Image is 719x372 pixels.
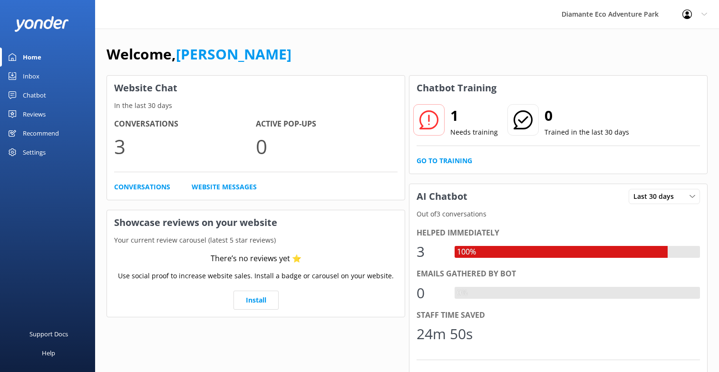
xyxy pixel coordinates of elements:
[417,156,472,166] a: Go to Training
[211,253,301,265] div: There’s no reviews yet ⭐
[409,184,475,209] h3: AI Chatbot
[42,343,55,362] div: Help
[114,130,256,162] p: 3
[633,191,680,202] span: Last 30 days
[23,67,39,86] div: Inbox
[417,282,445,304] div: 0
[23,143,46,162] div: Settings
[29,324,68,343] div: Support Docs
[233,291,279,310] a: Install
[417,227,700,239] div: Helped immediately
[417,268,700,280] div: Emails gathered by bot
[107,235,405,245] p: Your current review carousel (latest 5 star reviews)
[256,130,398,162] p: 0
[450,104,498,127] h2: 1
[450,127,498,137] p: Needs training
[409,209,707,219] p: Out of 3 conversations
[114,182,170,192] a: Conversations
[544,127,629,137] p: Trained in the last 30 days
[455,287,470,299] div: 0%
[23,105,46,124] div: Reviews
[417,309,700,322] div: Staff time saved
[23,48,41,67] div: Home
[256,118,398,130] h4: Active Pop-ups
[114,118,256,130] h4: Conversations
[544,104,629,127] h2: 0
[176,44,291,64] a: [PERSON_NAME]
[107,210,405,235] h3: Showcase reviews on your website
[118,271,394,281] p: Use social proof to increase website sales. Install a badge or carousel on your website.
[417,323,473,345] div: 24m 50s
[455,246,478,258] div: 100%
[107,76,405,100] h3: Website Chat
[23,124,59,143] div: Recommend
[417,240,445,263] div: 3
[23,86,46,105] div: Chatbot
[192,182,257,192] a: Website Messages
[107,43,291,66] h1: Welcome,
[107,100,405,111] p: In the last 30 days
[14,16,69,32] img: yonder-white-logo.png
[409,76,504,100] h3: Chatbot Training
